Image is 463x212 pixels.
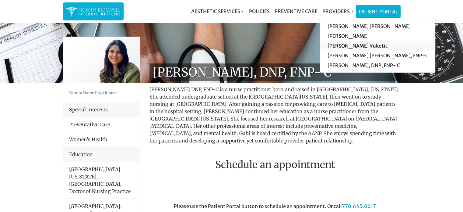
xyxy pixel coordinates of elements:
[320,41,435,51] a: [PERSON_NAME] Vukotic
[149,86,401,144] p: [PERSON_NAME] DNP, FNP-C is a nurse practitioner born and raised in [GEOGRAPHIC_DATA], [US_STATE]...
[320,21,435,31] a: [PERSON_NAME] [PERSON_NAME]
[63,132,140,147] li: Women’s Health
[342,203,376,209] a: 770.645.0017
[189,5,246,17] a: Aesthetic Services
[63,147,140,162] div: Education
[63,117,140,132] li: Preventative Care
[320,5,356,17] a: Providers
[63,102,140,117] div: Special Interests
[320,31,435,41] a: [PERSON_NAME]
[272,5,320,17] a: Preventive Care
[356,5,400,18] a: Patient Portal
[320,51,435,60] a: [PERSON_NAME] [PERSON_NAME], FNP-C
[149,63,401,81] h1: [PERSON_NAME], DNP, FNP- C
[63,162,140,199] li: [GEOGRAPHIC_DATA][US_STATE], [GEOGRAPHIC_DATA], Doctor of Nursing Practice
[69,90,117,95] small: Family Nurse Practitioner
[246,5,272,17] a: Policies
[149,159,401,171] h2: Schedule an appointment
[320,60,435,70] a: [PERSON_NAME], DNP, FNP- C
[66,5,121,17] img: North Roswell Internal Medicine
